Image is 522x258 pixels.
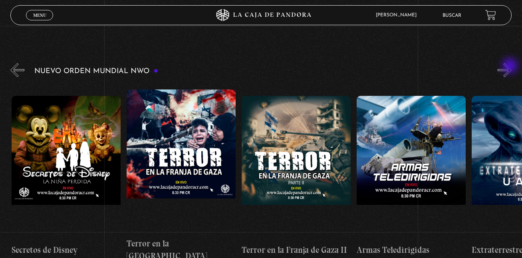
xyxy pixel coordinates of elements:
button: Next [498,63,512,77]
h4: Armas Teledirigidas [357,244,466,256]
h4: Secretos de Disney [12,244,121,256]
h3: Nuevo Orden Mundial NWO [34,67,158,75]
span: [PERSON_NAME] [372,13,425,18]
a: View your shopping cart [485,10,496,20]
span: Menu [33,13,46,18]
h4: Terror en la Franja de Gaza II [242,244,351,256]
button: Previous [10,63,24,77]
a: Buscar [443,13,461,18]
span: Cerrar [30,20,49,25]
